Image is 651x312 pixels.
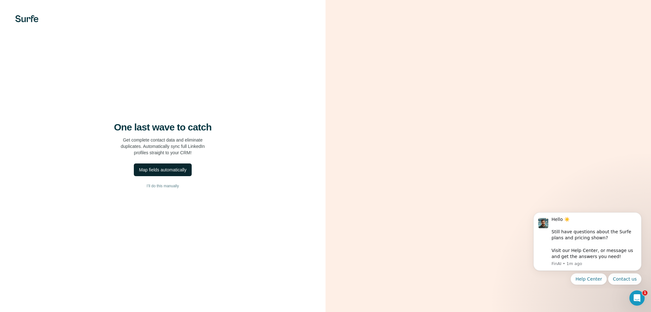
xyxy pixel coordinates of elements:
span: I’ll do this manually [147,183,179,189]
iframe: Intercom live chat [629,290,645,306]
p: Get complete contact data and eliminate duplicates. Automatically sync full LinkedIn profiles str... [121,137,205,156]
button: I’ll do this manually [13,181,313,191]
span: 1 [642,290,648,295]
h4: One last wave to catch [114,122,212,133]
button: Map fields automatically [134,163,191,176]
iframe: Intercom notifications message [524,207,651,289]
div: Map fields automatically [139,167,186,173]
img: Surfe's logo [15,15,38,22]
